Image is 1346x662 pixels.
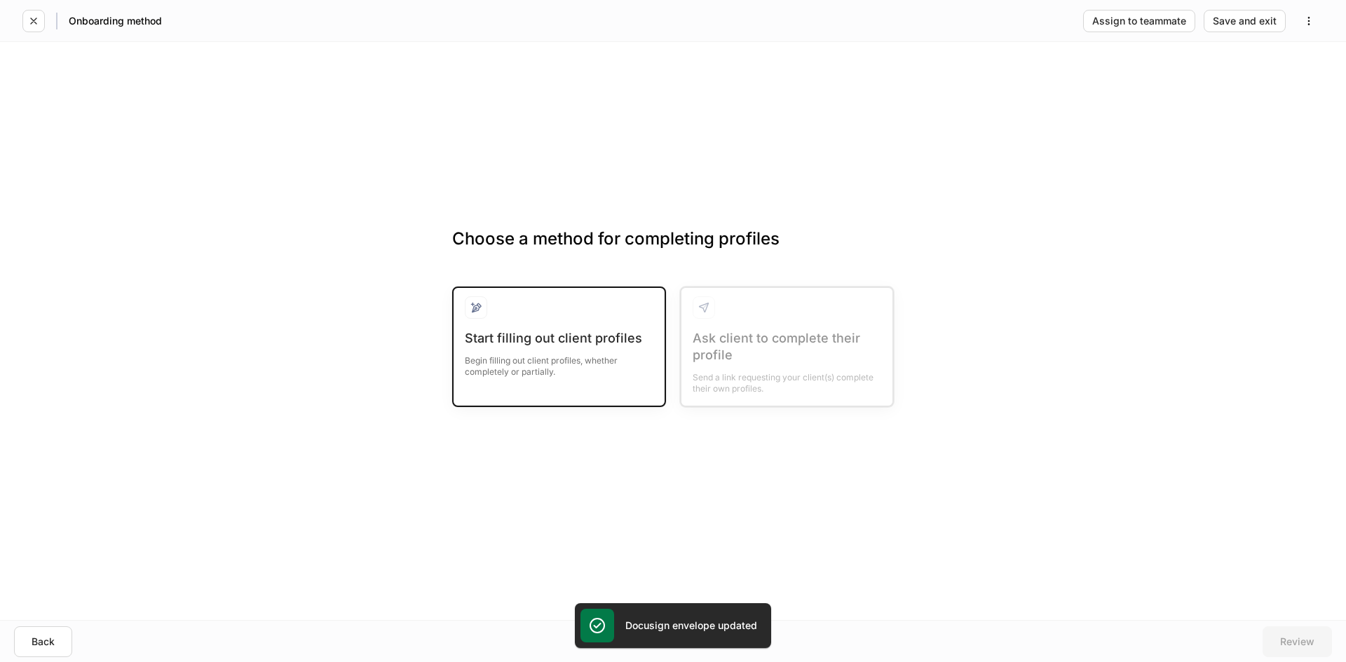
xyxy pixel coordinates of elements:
[1213,16,1277,26] div: Save and exit
[1204,10,1286,32] button: Save and exit
[32,637,55,647] div: Back
[14,626,72,657] button: Back
[1092,16,1186,26] div: Assign to teammate
[452,228,894,273] h3: Choose a method for completing profiles
[465,330,653,347] div: Start filling out client profiles
[1083,10,1195,32] button: Assign to teammate
[625,619,757,633] h5: Docusign envelope updated
[465,347,653,378] div: Begin filling out client profiles, whether completely or partially.
[69,14,162,28] h5: Onboarding method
